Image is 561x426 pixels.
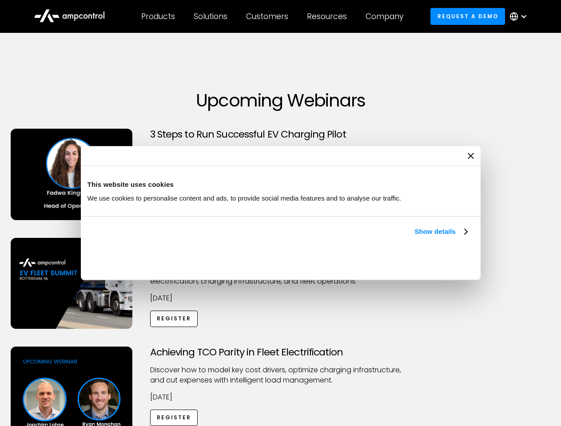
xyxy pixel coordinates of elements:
[88,179,474,190] div: This website uses cookies
[414,226,467,237] a: Show details
[366,12,403,21] div: Company
[88,194,402,202] span: We use cookies to personalise content and ads, to provide social media features and to analyse ou...
[141,12,175,21] div: Products
[246,12,288,21] div: Customers
[194,12,227,21] div: Solutions
[150,311,198,327] a: Register
[11,90,551,111] h1: Upcoming Webinars
[307,12,347,21] div: Resources
[150,293,411,303] p: [DATE]
[150,392,411,402] p: [DATE]
[468,153,474,159] button: Close banner
[150,365,411,385] p: Discover how to model key cost drivers, optimize charging infrastructure, and cut expenses with i...
[343,247,470,273] button: Okay
[150,129,411,140] h3: 3 Steps to Run Successful EV Charging Pilot
[430,8,505,24] a: Request a demo
[150,347,411,358] h3: Achieving TCO Parity in Fleet Electrification
[150,410,198,426] a: Register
